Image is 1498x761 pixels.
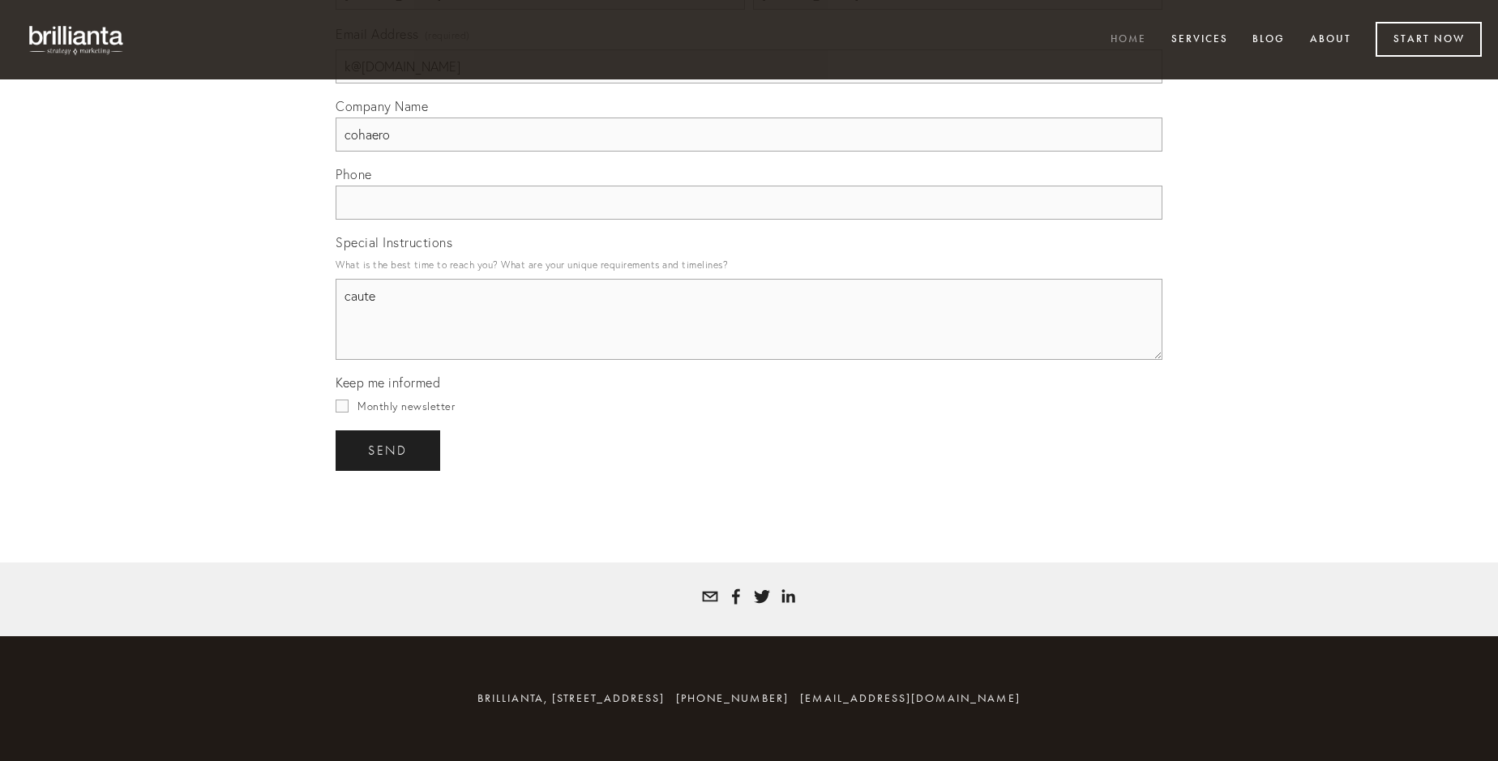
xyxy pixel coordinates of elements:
button: sendsend [336,430,440,471]
span: Phone [336,166,372,182]
span: [PHONE_NUMBER] [676,691,789,705]
a: [EMAIL_ADDRESS][DOMAIN_NAME] [800,691,1021,705]
a: Home [1100,27,1157,53]
img: brillianta - research, strategy, marketing [16,16,138,63]
a: tatyana@brillianta.com [702,588,718,605]
span: brillianta, [STREET_ADDRESS] [477,691,665,705]
a: Tatyana White [754,588,770,605]
a: Blog [1242,27,1295,53]
textarea: caute [336,279,1162,360]
a: Services [1161,27,1239,53]
input: Monthly newsletter [336,400,349,413]
a: Start Now [1376,22,1482,57]
span: Company Name [336,98,428,114]
span: Monthly newsletter [357,400,455,413]
span: send [368,443,408,458]
p: What is the best time to reach you? What are your unique requirements and timelines? [336,254,1162,276]
span: Keep me informed [336,374,440,391]
a: Tatyana White [780,588,796,605]
a: About [1299,27,1362,53]
span: Special Instructions [336,234,452,250]
a: Tatyana Bolotnikov White [728,588,744,605]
